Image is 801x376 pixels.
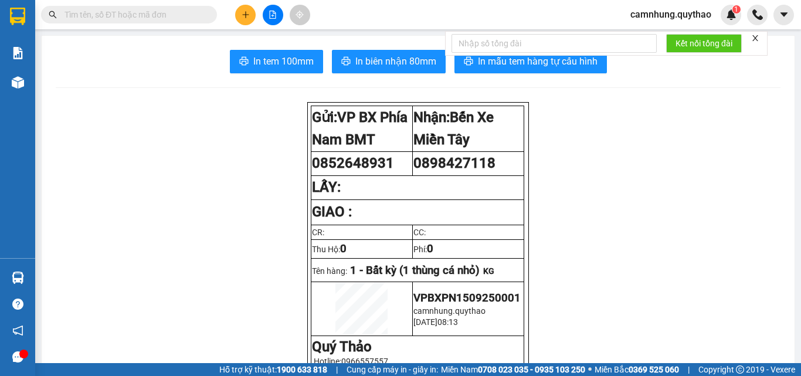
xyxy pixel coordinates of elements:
img: warehouse-icon [12,272,24,284]
span: 0852648931 [312,155,394,171]
td: CC: [412,225,524,239]
span: ⚪️ [588,367,592,372]
button: caret-down [773,5,794,25]
strong: 0708 023 035 - 0935 103 250 [478,365,585,374]
strong: Nhận: [413,109,494,148]
strong: GIAO : [312,204,352,220]
strong: LẤY: [312,179,341,195]
span: camnhung.quythao [413,306,486,316]
span: VPBXPN1509250001 [413,292,521,304]
span: Hỗ trợ kỹ thuật: [219,363,327,376]
p: Tên hàng: [312,264,523,277]
img: warehouse-icon [12,76,24,89]
span: KG [483,266,494,276]
span: | [688,363,690,376]
span: copyright [736,365,744,374]
span: 0 [340,242,347,255]
span: Bến Xe Miền Tây [413,109,494,148]
td: Thu Hộ: [311,239,413,258]
span: Cung cấp máy in - giấy in: [347,363,438,376]
span: file-add [269,11,277,19]
span: message [12,351,23,363]
strong: 0369 525 060 [629,365,679,374]
sup: 1 [732,5,741,13]
span: [DATE] [413,317,437,327]
strong: 1900 633 818 [277,365,327,374]
span: 0 [427,242,433,255]
button: printerIn biên nhận 80mm [332,50,446,73]
strong: Quý Thảo [312,338,372,355]
td: CR: [311,225,413,239]
input: Tìm tên, số ĐT hoặc mã đơn [65,8,203,21]
span: Kết nối tổng đài [676,37,732,50]
span: 0966557557 [341,357,388,366]
strong: Gửi: [312,109,408,148]
span: 0898427118 [413,155,495,171]
span: close [751,34,759,42]
span: camnhung.quythao [621,7,721,22]
button: Kết nối tổng đài [666,34,742,53]
span: 08:13 [437,317,458,327]
span: aim [296,11,304,19]
img: phone-icon [752,9,763,20]
span: printer [464,56,473,67]
img: icon-new-feature [726,9,736,20]
img: logo-vxr [10,8,25,25]
span: 1 - Bất kỳ (1 thùng cá nhỏ) [350,264,480,277]
button: printerIn mẫu tem hàng tự cấu hình [454,50,607,73]
span: VP BX Phía Nam BMT [312,109,408,148]
span: | [336,363,338,376]
span: question-circle [12,299,23,310]
button: plus [235,5,256,25]
span: printer [341,56,351,67]
span: In tem 100mm [253,54,314,69]
input: Nhập số tổng đài [452,34,657,53]
span: Hotline: [314,357,388,366]
span: Miền Bắc [595,363,679,376]
span: printer [239,56,249,67]
span: In mẫu tem hàng tự cấu hình [478,54,598,69]
span: Miền Nam [441,363,585,376]
span: In biên nhận 80mm [355,54,436,69]
span: 1 [734,5,738,13]
span: plus [242,11,250,19]
button: aim [290,5,310,25]
button: file-add [263,5,283,25]
img: solution-icon [12,47,24,59]
span: caret-down [779,9,789,20]
button: printerIn tem 100mm [230,50,323,73]
td: Phí: [412,239,524,258]
span: search [49,11,57,19]
span: notification [12,325,23,336]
